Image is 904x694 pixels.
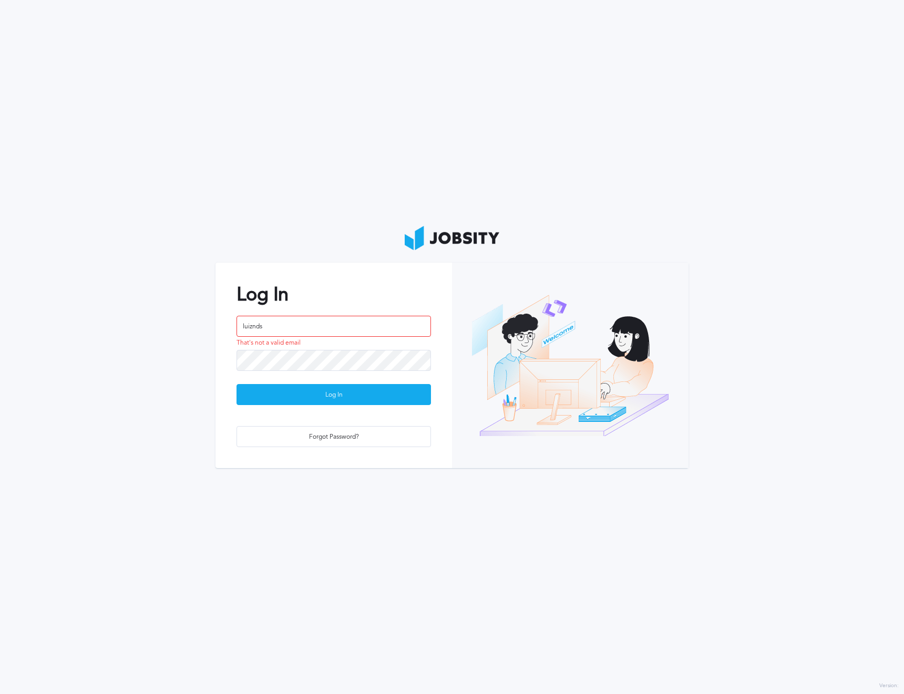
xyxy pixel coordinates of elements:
button: Forgot Password? [237,426,431,447]
button: Log In [237,384,431,405]
input: Email [237,316,431,337]
label: Version: [879,683,899,689]
span: That's not a valid email [237,339,301,347]
div: Forgot Password? [237,427,430,448]
h2: Log In [237,284,431,305]
div: Log In [237,385,430,406]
